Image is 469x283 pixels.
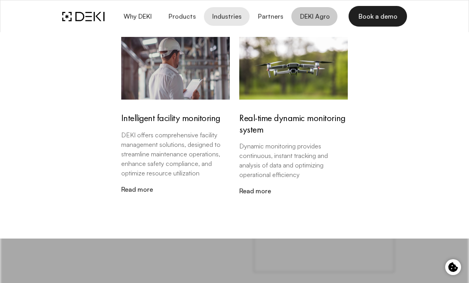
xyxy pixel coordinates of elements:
[62,12,105,21] img: DEKI Logo
[123,13,152,20] span: Why DEKI
[239,37,348,195] a: Real-time dynamic monitoring systemDynamic monitoring provides continuous, instant tracking and a...
[121,186,230,193] a: Read more
[204,7,250,26] button: Industries
[239,187,348,195] a: Read more
[160,7,203,26] button: Products
[358,12,397,21] span: Book a demo
[239,112,348,135] h4: Real-time dynamic monitoring system
[349,6,407,27] a: Book a demo
[121,37,230,100] img: industrial_automation.mAu5-VNH.jpg
[239,141,348,179] p: Dynamic monitoring provides continuous, instant tracking and analysis of data and optimizing oper...
[115,7,160,26] button: Why DEKI
[121,37,230,193] a: Intelligent facility monitoringDEKI offers comprehensive facility management solutions, designed ...
[121,112,230,124] h4: Intelligent facility monitoring
[445,259,461,275] button: Cookie control
[121,130,230,178] p: DEKI offers comprehensive facility management solutions, designed to streamline maintenance opera...
[239,37,348,100] img: drone_automation.BO5K6x7S.jpg
[299,13,329,20] span: DEKI Agro
[250,7,291,26] a: Partners
[212,13,242,20] span: Industries
[291,7,337,26] a: DEKI Agro
[258,13,283,20] span: Partners
[168,13,196,20] span: Products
